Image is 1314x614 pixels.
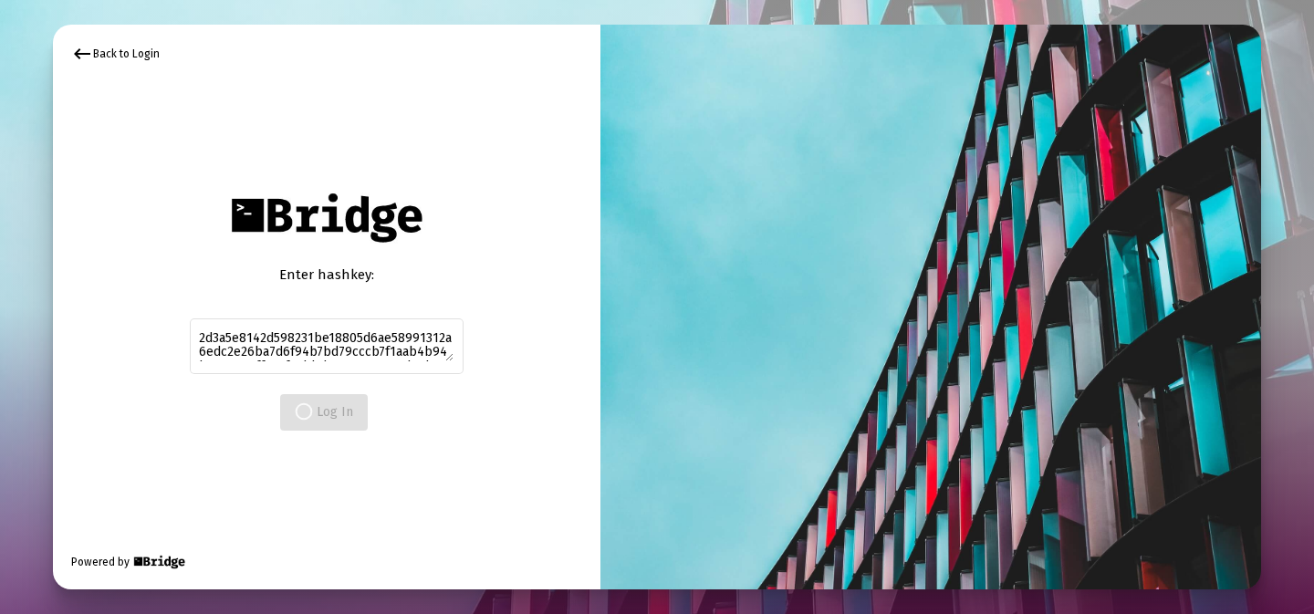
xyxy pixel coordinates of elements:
[71,43,93,65] mat-icon: keyboard_backspace
[222,183,431,252] img: Bridge Financial Technology Logo
[71,43,160,65] div: Back to Login
[131,553,187,571] img: Bridge Financial Technology Logo
[295,404,353,420] span: Log In
[190,265,464,284] div: Enter hashkey:
[71,553,187,571] div: Powered by
[280,394,368,431] button: Log In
